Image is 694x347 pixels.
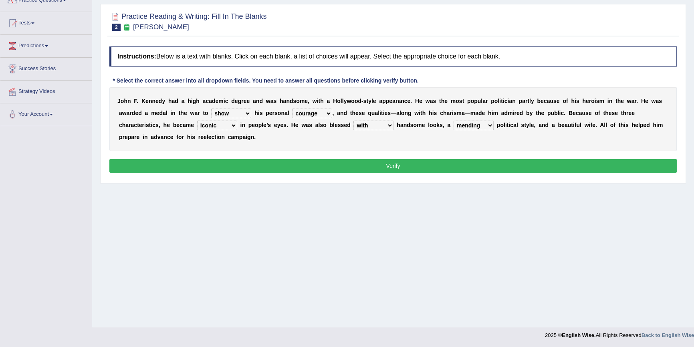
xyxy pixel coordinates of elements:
[253,98,256,104] b: a
[235,98,238,104] b: e
[358,98,361,104] b: d
[498,98,499,104] b: l
[537,98,541,104] b: b
[494,98,498,104] b: o
[656,98,659,104] b: a
[0,12,92,32] a: Tests
[139,122,142,128] b: e
[432,110,434,116] b: i
[266,98,270,104] b: w
[585,110,589,116] b: s
[392,98,395,104] b: a
[159,122,160,128] b: ,
[569,110,573,116] b: B
[319,98,321,104] b: t
[0,35,92,55] a: Predictions
[350,110,352,116] b: t
[450,110,452,116] b: r
[482,98,486,104] b: a
[109,77,422,85] div: * Select the correct answer into all dropdown fields. You need to answer all questions before cli...
[615,110,618,116] b: e
[573,110,576,116] b: e
[274,110,278,116] b: s
[355,98,358,104] b: o
[465,110,470,116] b: —
[576,98,579,104] b: s
[121,98,124,104] b: o
[344,98,347,104] b: y
[371,98,373,104] b: l
[440,110,443,116] b: c
[198,110,200,116] b: r
[320,98,324,104] b: h
[589,98,591,104] b: r
[337,110,340,116] b: a
[641,98,645,104] b: H
[439,98,441,104] b: t
[352,110,355,116] b: h
[443,110,447,116] b: h
[452,110,454,116] b: i
[342,98,344,104] b: l
[129,110,131,116] b: r
[419,98,422,104] b: e
[382,98,386,104] b: p
[288,110,289,116] b: l
[401,110,405,116] b: o
[340,110,344,116] b: n
[456,98,459,104] b: o
[617,98,621,104] b: h
[488,110,492,116] b: h
[571,98,575,104] b: h
[270,98,274,104] b: a
[383,110,385,116] b: i
[478,98,481,104] b: u
[501,98,503,104] b: t
[525,98,527,104] b: r
[290,98,293,104] b: d
[399,110,401,116] b: l
[341,98,342,104] b: l
[520,110,523,116] b: d
[563,98,566,104] b: o
[603,110,605,116] b: t
[454,110,457,116] b: s
[375,110,378,116] b: a
[631,98,635,104] b: a
[231,98,235,104] b: d
[557,98,560,104] b: e
[371,110,375,116] b: u
[575,98,576,104] b: i
[238,98,242,104] b: g
[514,110,516,116] b: r
[0,81,92,101] a: Strategy Videos
[152,98,155,104] b: n
[559,110,561,116] b: i
[109,11,267,31] h2: Practice Reading & Writing: Fill In The Blanks
[566,98,568,104] b: f
[363,98,367,104] b: s
[134,98,137,104] b: F
[642,332,694,338] a: Back to English Wise
[159,98,162,104] b: d
[397,98,401,104] b: a
[155,98,159,104] b: e
[256,98,260,104] b: n
[144,122,146,128] b: i
[117,53,156,60] b: Instructions:
[368,98,371,104] b: y
[526,110,530,116] b: b
[410,98,412,104] b: .
[133,23,189,31] small: [PERSON_NAME]
[381,110,383,116] b: t
[544,98,547,104] b: c
[607,98,609,104] b: i
[503,98,504,104] b: i
[507,98,509,104] b: i
[451,98,456,104] b: m
[541,110,544,116] b: e
[244,98,247,104] b: e
[605,110,609,116] b: h
[137,122,139,128] b: t
[378,110,379,116] b: l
